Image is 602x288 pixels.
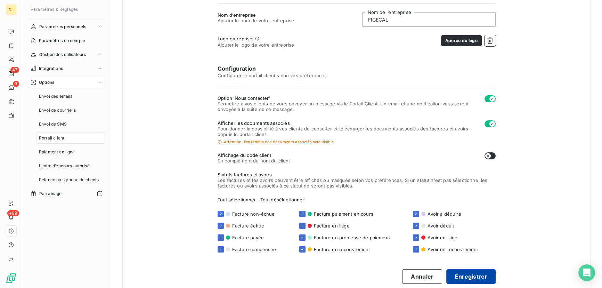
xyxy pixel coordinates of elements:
span: Logo entreprise [218,36,252,41]
span: Paramètres & Réglages [31,7,78,12]
span: Ajouter le nom de votre entreprise [218,18,294,23]
a: Envoi de courriers [36,105,105,116]
span: Relance par groupe de clients [39,177,99,183]
img: Logo LeanPay [6,273,17,284]
span: Facture en promesse de paiement [314,235,390,240]
span: Nom d’entreprise [218,12,294,18]
span: Parrainage [39,191,62,197]
span: Facture en litige [314,223,350,229]
span: Attention, l’ensemble des documents associés sera visible [224,140,334,144]
span: Statuts factures et avoirs [218,172,496,177]
span: Affichage du code client [218,152,290,158]
span: Portail client [39,135,64,141]
span: 3 [13,81,19,87]
span: Paiement en ligne [39,149,75,155]
span: 47 [10,67,19,73]
span: Avoir en recouvrement [428,247,478,252]
span: Configurer le portail client selon vos préférences. [218,73,496,78]
span: Avoir déduit [428,223,454,229]
span: Gestion des utilisateurs [39,51,86,58]
button: Annuler [402,269,442,284]
a: Paramètres du compte [28,35,105,46]
a: Envoi des emails [36,91,105,102]
a: Parrainage [28,188,105,199]
button: Enregistrer [446,269,496,284]
span: Options [39,79,54,86]
span: Envoi des emails [39,93,72,99]
span: Permettre à vos clients de vous envoyer un message via le Portail Client. Un email et une notific... [218,101,479,112]
span: Tout sélectionner [218,197,256,202]
h6: Configuration [218,64,496,73]
span: Afficher les documents associés [218,120,479,126]
div: DL [6,4,17,15]
span: Facture payée [232,235,264,240]
a: Paiement en ligne [36,146,105,158]
input: placeholder [362,12,496,27]
span: Ajouter le logo de votre entreprise [218,42,294,48]
span: Facture non-échue [232,211,275,217]
a: Limite d’encours autorisé [36,160,105,171]
span: Tout désélectionner [260,197,304,202]
span: Facture compensée [232,247,276,252]
span: Envoi de courriers [39,107,76,113]
span: Paramètres personnels [39,24,86,30]
span: Avoir à déduire [428,211,461,217]
span: Facture échue [232,223,264,229]
span: Facture en recouvrement [314,247,370,252]
span: Envoi de SMS [39,121,67,127]
span: Option 'Nous contacter' [218,95,479,101]
span: Avoir en litige [428,235,457,240]
span: Les factures et les avoirs peuvent être affichés ou masqués selon vos préférences. Si un statut n... [218,177,496,189]
a: Envoi de SMS [36,119,105,130]
button: Aperçu du logo [441,35,482,46]
span: Paramètres du compte [39,38,85,44]
span: Pour donner la possibilité à vos clients de consulter et télécharger les documents associés des f... [218,126,479,137]
span: +99 [7,210,19,216]
span: En complément du nom du client [218,158,290,163]
a: Relance par groupe de clients [36,174,105,185]
span: Facture paiement en cours [314,211,373,217]
div: Open Intercom Messenger [578,264,595,281]
a: Portail client [36,133,105,144]
span: Limite d’encours autorisé [39,163,90,169]
span: Intégrations [39,65,63,72]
